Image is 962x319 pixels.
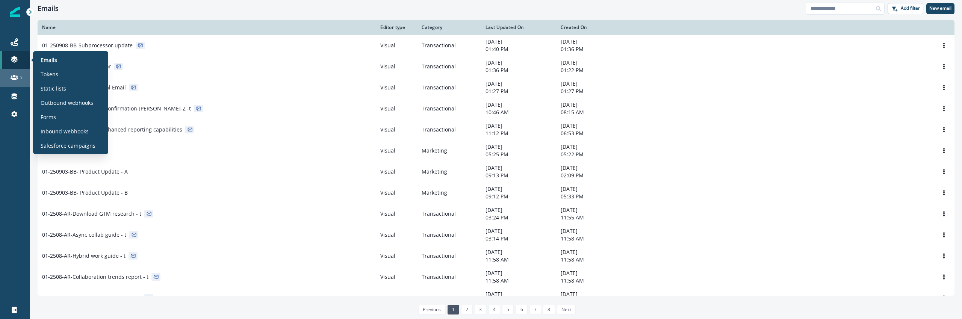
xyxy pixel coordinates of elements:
[486,24,552,30] div: Last Updated On
[417,140,481,161] td: Marketing
[561,290,627,298] p: [DATE]
[486,122,552,130] p: [DATE]
[561,130,627,137] p: 06:53 PM
[416,305,576,314] ul: Pagination
[529,305,541,314] a: Page 7
[417,224,481,245] td: Transactional
[380,24,413,30] div: Editor type
[42,273,148,281] p: 01-2508-AR-Collaboration trends report - t
[38,245,954,266] a: 01-2508-AR-Hybrid work guide - tVisualTransactional[DATE]11:58 AM[DATE]11:58 AMOptions
[486,277,552,284] p: 11:58 AM
[561,269,627,277] p: [DATE]
[461,305,473,314] a: Page 2
[376,161,417,182] td: Visual
[36,111,105,122] a: Forms
[561,214,627,221] p: 11:55 AM
[938,124,950,135] button: Options
[376,245,417,266] td: Visual
[41,127,89,135] p: Inbound webhooks
[42,105,191,112] p: 01-2509-AR-Registration Confirmation [PERSON_NAME]-Z -t
[38,224,954,245] a: 01-2508-AR-Async collab guide - tVisualTransactional[DATE]03:14 PM[DATE]11:58 AMOptions
[38,287,954,308] a: 01-2508-AR-Client collab cheat sheet - tVisualTransactional[DATE]11:57 AM[DATE]11:57 AMOptions
[486,256,552,263] p: 11:58 AM
[36,54,105,65] a: Emails
[42,42,133,49] p: 01-250908-BB-Subprocessor update
[543,305,555,314] a: Page 8
[42,126,182,133] p: 01-250907-BB- Admin - Enhanced reporting capabilities
[36,68,105,80] a: Tokens
[38,266,954,287] a: 01-2508-AR-Collaboration trends report - tVisualTransactional[DATE]11:58 AM[DATE]11:58 AMOptions
[486,151,552,158] p: 05:25 PM
[376,77,417,98] td: Visual
[561,38,627,45] p: [DATE]
[36,125,105,137] a: Inbound webhooks
[561,143,627,151] p: [DATE]
[486,101,552,109] p: [DATE]
[561,88,627,95] p: 01:27 PM
[41,70,58,78] p: Tokens
[561,80,627,88] p: [DATE]
[938,271,950,283] button: Options
[938,208,950,219] button: Options
[561,172,627,179] p: 02:09 PM
[486,109,552,116] p: 10:46 AM
[486,290,552,298] p: [DATE]
[502,305,514,314] a: Page 5
[376,56,417,77] td: Visual
[10,7,20,17] img: Inflection
[561,101,627,109] p: [DATE]
[938,61,950,72] button: Options
[417,161,481,182] td: Marketing
[561,122,627,130] p: [DATE]
[486,80,552,88] p: [DATE]
[561,256,627,263] p: 11:58 AM
[42,210,141,218] p: 01-2508-AR-Download GTM research - t
[486,143,552,151] p: [DATE]
[561,235,627,242] p: 11:58 AM
[486,248,552,256] p: [DATE]
[516,305,527,314] a: Page 6
[448,305,459,314] a: Page 1 is your current page
[561,45,627,53] p: 01:36 PM
[41,56,57,64] p: Emails
[417,56,481,77] td: Transactional
[41,113,56,121] p: Forms
[417,98,481,119] td: Transactional
[938,250,950,262] button: Options
[489,305,500,314] a: Page 4
[561,206,627,214] p: [DATE]
[486,235,552,242] p: 03:14 PM
[38,98,954,119] a: 01-2509-AR-Registration Confirmation [PERSON_NAME]-Z -tVisualTransactional[DATE]10:46 AM[DATE]08:...
[561,193,627,200] p: 05:33 PM
[486,227,552,235] p: [DATE]
[42,231,126,239] p: 01-2508-AR-Async collab guide - t
[417,119,481,140] td: Transactional
[561,277,627,284] p: 11:58 AM
[38,5,59,13] h1: Emails
[42,252,126,260] p: 01-2508-AR-Hybrid work guide - t
[38,119,954,140] a: 01-250907-BB- Admin - Enhanced reporting capabilitiesVisualTransactional[DATE]11:12 PM[DATE]06:53...
[38,182,954,203] a: 01-250903-BB- Product Update - BVisualMarketing[DATE]09:12 PM[DATE]05:33 PMOptions
[486,185,552,193] p: [DATE]
[376,119,417,140] td: Visual
[36,140,105,151] a: Salesforce campaigns
[41,142,95,150] p: Salesforce campaigns
[417,203,481,224] td: Transactional
[486,88,552,95] p: 01:27 PM
[417,182,481,203] td: Marketing
[486,67,552,74] p: 01:36 PM
[376,203,417,224] td: Visual
[557,305,576,314] a: Next page
[561,109,627,116] p: 08:15 AM
[938,82,950,93] button: Options
[929,6,951,11] p: New email
[561,59,627,67] p: [DATE]
[422,24,476,30] div: Category
[561,151,627,158] p: 05:22 PM
[376,266,417,287] td: Visual
[376,287,417,308] td: Visual
[376,35,417,56] td: Visual
[888,3,923,14] button: Add filter
[561,67,627,74] p: 01:22 PM
[486,130,552,137] p: 11:12 PM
